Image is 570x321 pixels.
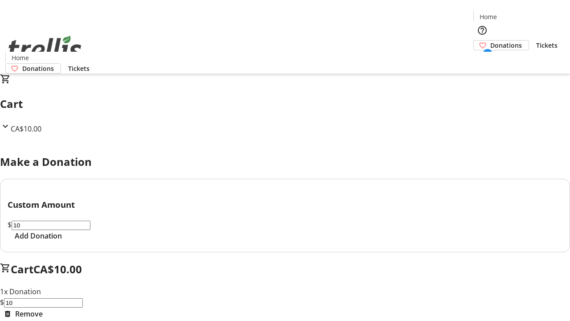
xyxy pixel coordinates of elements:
a: Tickets [61,64,97,73]
span: Tickets [68,64,90,73]
a: Home [6,53,34,62]
a: Donations [5,63,61,74]
span: Donations [22,64,54,73]
span: Remove [15,309,43,319]
span: Add Donation [15,230,62,241]
span: CA$10.00 [33,262,82,276]
button: Add Donation [8,230,69,241]
a: Home [474,12,502,21]
span: CA$10.00 [11,124,41,134]
img: Orient E2E Organization xL2k3T5cPu's Logo [5,26,85,70]
span: Home [480,12,497,21]
span: $ [8,220,12,230]
a: Tickets [529,41,565,50]
span: Tickets [536,41,558,50]
input: Donation Amount [4,298,83,308]
span: Home [12,53,29,62]
a: Donations [473,40,529,50]
button: Cart [473,50,491,68]
span: Donations [490,41,522,50]
input: Donation Amount [12,221,90,230]
button: Help [473,21,491,39]
h3: Custom Amount [8,198,562,211]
